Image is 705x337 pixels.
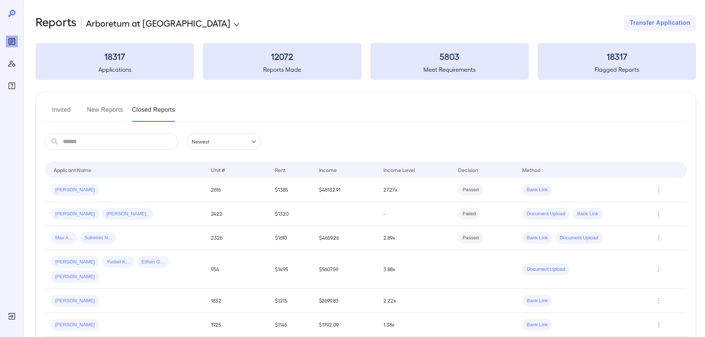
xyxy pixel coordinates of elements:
[51,186,99,193] span: [PERSON_NAME]
[51,321,99,328] span: [PERSON_NAME]
[319,165,337,174] div: Income
[132,104,175,122] button: Closed Reports
[137,259,168,266] span: Eithan G...
[377,226,453,250] td: 2.89x
[87,104,123,122] button: New Reports
[555,235,602,242] span: Document Upload
[522,165,540,174] div: Method
[205,313,269,337] td: 1925
[205,289,269,313] td: 1832
[370,50,529,62] h3: 5803
[522,297,552,304] span: Bank Link
[205,250,269,289] td: 934
[102,210,153,218] span: [PERSON_NAME]..
[6,80,18,92] div: FAQ
[51,297,99,304] span: [PERSON_NAME]
[377,289,453,313] td: 2.22x
[383,165,415,174] div: Income Level
[458,165,478,174] div: Decision
[86,17,230,29] p: Arboretum at [GEOGRAPHIC_DATA]
[377,178,453,202] td: 27.27x
[653,232,665,244] button: Row Actions
[45,104,78,122] button: Invited
[205,226,269,250] td: 2326
[653,295,665,307] button: Row Actions
[187,134,261,150] div: Newest
[51,273,99,280] span: [PERSON_NAME]
[458,210,480,218] span: Failed
[538,50,696,62] h3: 18317
[377,313,453,337] td: 1.38x
[313,289,377,313] td: $2699.83
[313,178,377,202] td: $48132.91
[102,259,134,266] span: Yusbel K...
[275,165,287,174] div: Rent
[269,289,313,313] td: $1215
[269,178,313,202] td: $1385
[370,65,529,74] h5: Meet Requirements
[51,210,99,218] span: [PERSON_NAME]
[653,319,665,331] button: Row Actions
[51,235,77,242] span: Max A...
[51,259,99,266] span: [PERSON_NAME]
[36,43,696,80] summary: 18317Applications12072Reports Made5803Meet Requirements18317Flagged Reports
[624,15,696,31] button: Transfer Application
[269,226,313,250] td: $1610
[6,310,18,322] div: Log Out
[203,65,361,74] h5: Reports Made
[653,184,665,196] button: Row Actions
[269,313,313,337] td: $1145
[653,263,665,275] button: Row Actions
[458,235,483,242] span: Passed
[313,226,377,250] td: $4659.26
[80,235,116,242] span: Sufreinis N...
[203,50,361,62] h3: 12072
[522,266,570,273] span: Document Upload
[377,250,453,289] td: 3.88x
[211,165,225,174] div: Unit #
[36,50,194,62] h3: 18317
[522,210,570,218] span: Document Upload
[6,36,18,47] div: Reports
[458,186,483,193] span: Passed
[36,15,77,31] h2: Reports
[377,202,453,226] td: -
[313,250,377,289] td: $5607.59
[653,208,665,220] button: Row Actions
[205,202,269,226] td: 2422
[54,165,91,174] div: Applicant Name
[269,202,313,226] td: $1320
[6,58,18,70] div: Manage Users
[36,65,194,74] h5: Applications
[538,65,696,74] h5: Flagged Reports
[522,321,552,328] span: Bank Link
[522,186,552,193] span: Bank Link
[313,313,377,337] td: $1792.09
[573,210,602,218] span: Bank Link
[522,235,552,242] span: Bank Link
[205,178,269,202] td: 2616
[269,250,313,289] td: $1495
